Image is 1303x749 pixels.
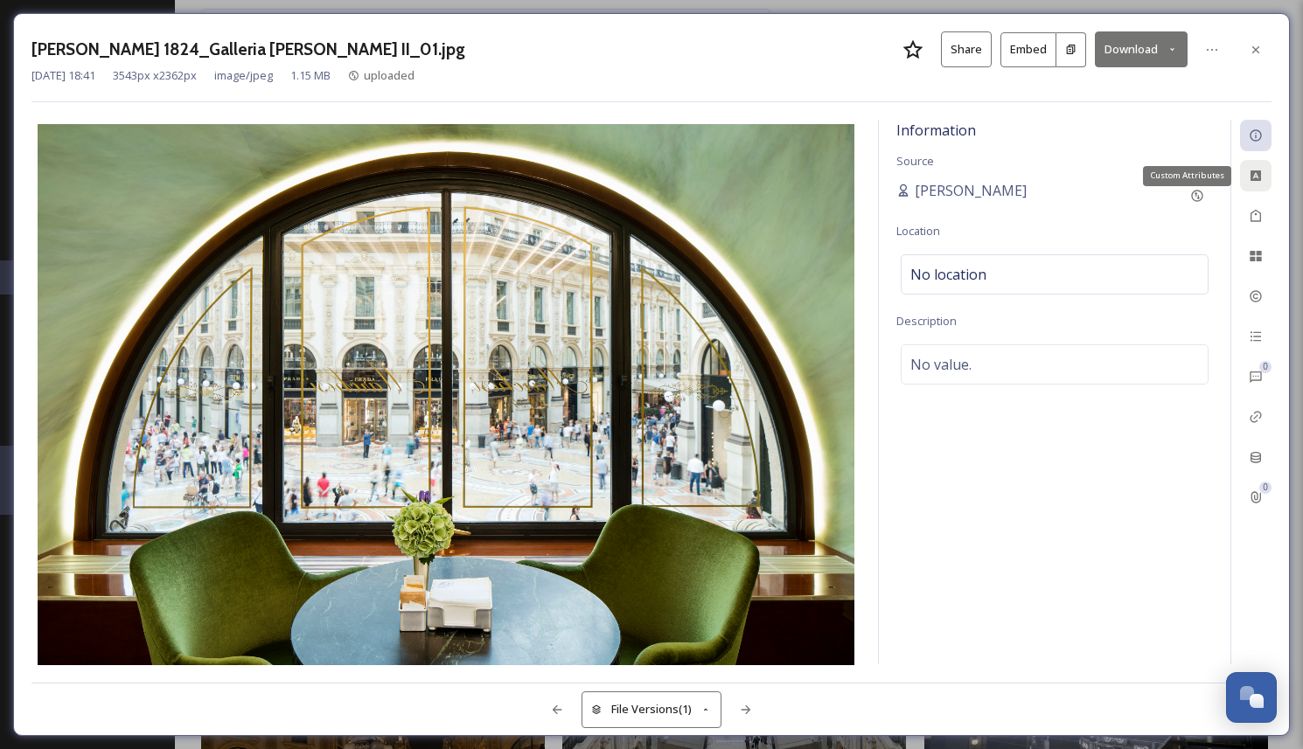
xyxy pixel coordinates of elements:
[290,67,331,84] span: 1.15 MB
[582,691,721,727] button: File Versions(1)
[910,354,972,375] span: No value.
[1000,32,1056,67] button: Embed
[1095,31,1188,67] button: Download
[31,37,465,62] h3: [PERSON_NAME] 1824_Galleria [PERSON_NAME] II_01.jpg
[896,153,934,169] span: Source
[915,180,1027,201] span: [PERSON_NAME]
[1259,361,1272,373] div: 0
[364,67,415,83] span: uploaded
[214,67,273,84] span: image/jpeg
[31,67,95,84] span: [DATE] 18:41
[1226,672,1277,723] button: Open Chat
[896,313,957,329] span: Description
[31,124,861,669] img: Marchesi%201824_Galleria%20Vittorio%20Emanuele%20II_01.jpg
[941,31,992,67] button: Share
[896,223,940,239] span: Location
[910,264,986,285] span: No location
[113,67,197,84] span: 3543 px x 2362 px
[1259,482,1272,494] div: 0
[896,121,976,140] span: Information
[1143,166,1231,185] div: Custom Attributes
